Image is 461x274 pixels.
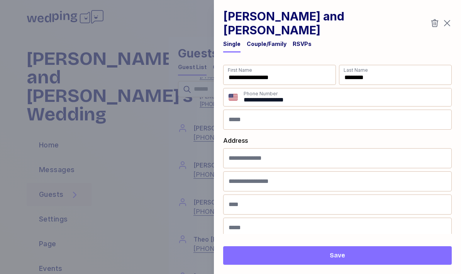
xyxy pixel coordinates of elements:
[223,246,452,265] button: Save
[223,171,452,191] input: Apt, Floor, Suite
[223,218,452,238] input: State
[223,40,241,48] div: Single
[339,65,452,85] input: Last Name
[247,40,286,48] div: Couple/Family
[330,251,345,260] span: Save
[223,136,452,145] div: Address
[293,40,312,48] div: RSVPs
[223,148,452,168] input: Street address
[223,9,430,37] h1: [PERSON_NAME] and [PERSON_NAME]
[223,195,452,215] input: City
[223,110,452,130] input: Email
[223,65,336,85] input: First Name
